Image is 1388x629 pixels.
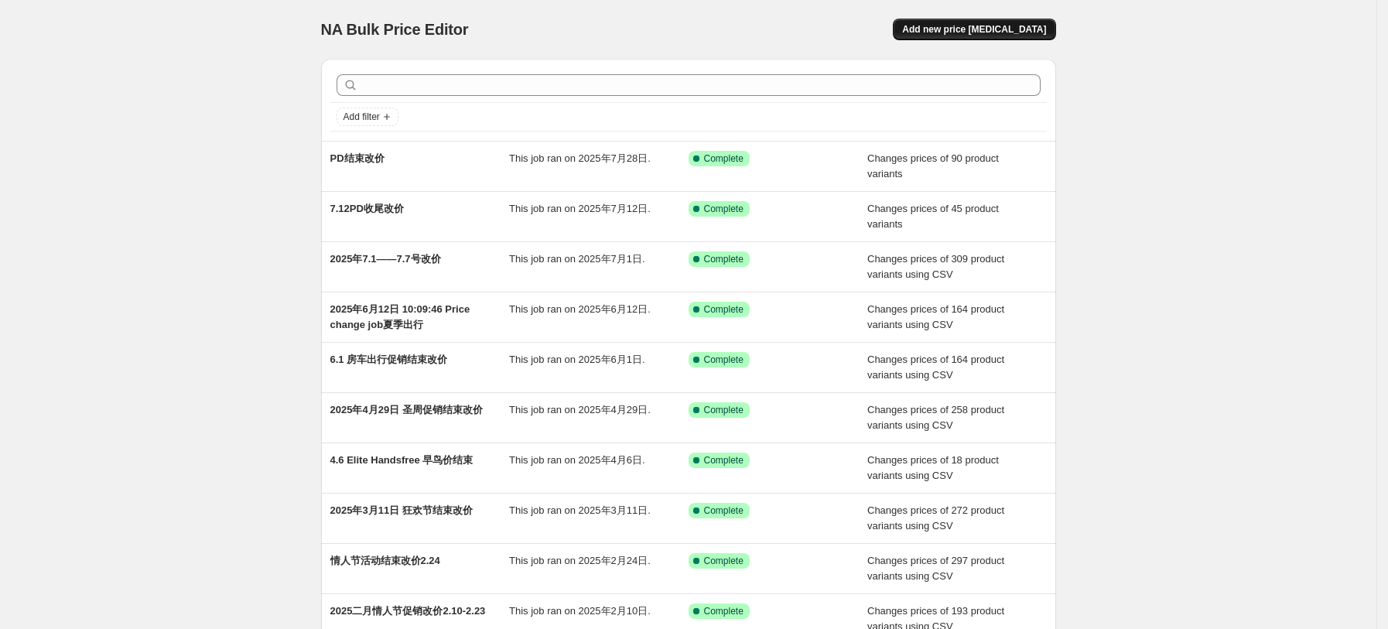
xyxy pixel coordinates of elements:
[330,404,483,415] span: 2025年4月29日 圣周促销结束改价
[704,404,744,416] span: Complete
[509,152,651,164] span: This job ran on 2025年7月28日.
[867,555,1004,582] span: Changes prices of 297 product variants using CSV
[509,203,651,214] span: This job ran on 2025年7月12日.
[704,253,744,265] span: Complete
[867,253,1004,280] span: Changes prices of 309 product variants using CSV
[344,111,380,123] span: Add filter
[867,303,1004,330] span: Changes prices of 164 product variants using CSV
[509,605,651,617] span: This job ran on 2025年2月10日.
[704,152,744,165] span: Complete
[704,504,744,517] span: Complete
[867,354,1004,381] span: Changes prices of 164 product variants using CSV
[509,303,651,315] span: This job ran on 2025年6月12日.
[509,404,651,415] span: This job ran on 2025年4月29日.
[509,253,645,265] span: This job ran on 2025年7月1日.
[867,152,999,179] span: Changes prices of 90 product variants
[321,21,469,38] span: NA Bulk Price Editor
[330,504,473,516] span: 2025年3月11日 狂欢节结束改价
[867,404,1004,431] span: Changes prices of 258 product variants using CSV
[337,108,398,126] button: Add filter
[902,23,1046,36] span: Add new price [MEDICAL_DATA]
[704,454,744,467] span: Complete
[867,454,999,481] span: Changes prices of 18 product variants using CSV
[893,19,1055,40] button: Add new price [MEDICAL_DATA]
[330,152,385,164] span: PD结束改价
[704,354,744,366] span: Complete
[509,454,645,466] span: This job ran on 2025年4月6日.
[330,354,448,365] span: 6.1 房车出行促销结束改价
[330,555,440,566] span: 情人节活动结束改价2.24
[704,555,744,567] span: Complete
[330,203,404,214] span: 7.12PD收尾改价
[509,354,645,365] span: This job ran on 2025年6月1日.
[704,303,744,316] span: Complete
[330,253,441,265] span: 2025年7.1——7.7号改价
[867,203,999,230] span: Changes prices of 45 product variants
[330,303,470,330] span: 2025年6月12日 10:09:46 Price change job夏季出行
[704,203,744,215] span: Complete
[330,605,486,617] span: 2025二月情人节促销改价2.10-2.23
[867,504,1004,532] span: Changes prices of 272 product variants using CSV
[509,504,651,516] span: This job ran on 2025年3月11日.
[330,454,473,466] span: 4.6 Elite Handsfree 早鸟价结束
[704,605,744,617] span: Complete
[509,555,651,566] span: This job ran on 2025年2月24日.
